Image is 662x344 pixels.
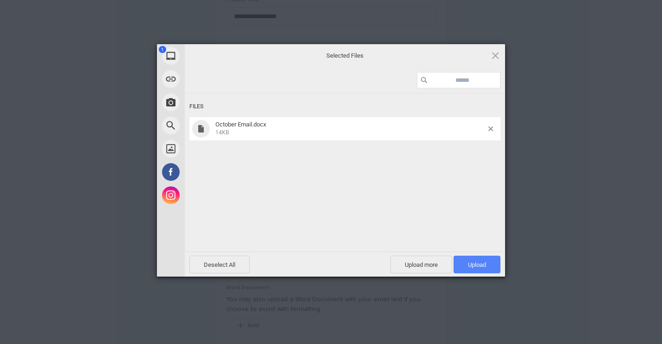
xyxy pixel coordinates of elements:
div: Web Search [157,114,268,137]
div: Take Photo [157,91,268,114]
div: Link (URL) [157,67,268,91]
span: Upload [468,261,486,268]
span: Upload [454,256,500,273]
div: My Device [157,44,268,67]
span: Click here or hit ESC to close picker [490,50,500,60]
span: Upload more [390,256,452,273]
span: 14KB [215,129,229,136]
div: Files [189,98,500,115]
div: Facebook [157,160,268,184]
span: Selected Files [252,52,438,60]
div: Unsplash [157,137,268,160]
div: Instagram [157,184,268,207]
span: 1 [159,46,166,53]
span: Deselect All [189,256,250,273]
span: October Email.docx [215,121,266,128]
span: October Email.docx [213,121,488,136]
